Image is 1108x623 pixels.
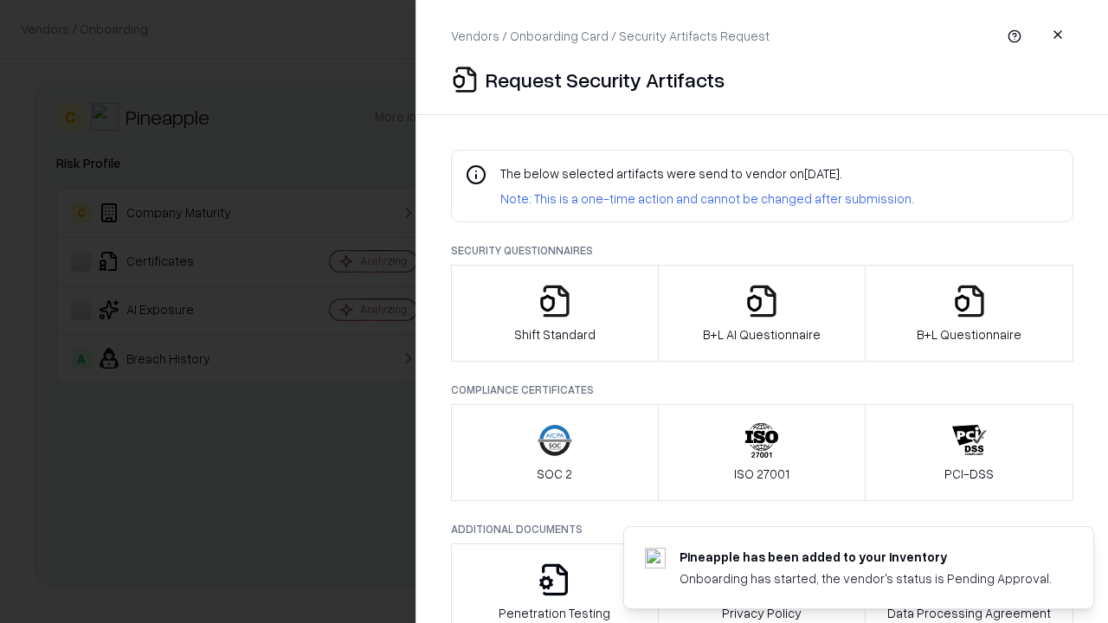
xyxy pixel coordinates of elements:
p: Privacy Policy [722,604,802,622]
p: The below selected artifacts were send to vendor on [DATE] . [500,164,914,183]
p: Security Questionnaires [451,243,1073,258]
button: B+L Questionnaire [865,265,1073,362]
p: Compliance Certificates [451,382,1073,397]
p: Penetration Testing [499,604,610,622]
p: Shift Standard [514,325,596,344]
p: Note: This is a one-time action and cannot be changed after submission. [500,189,914,208]
p: Additional Documents [451,522,1073,536]
button: Shift Standard [451,265,659,362]
p: Data Processing Agreement [887,604,1051,622]
p: B+L AI Questionnaire [703,325,821,344]
button: SOC 2 [451,404,659,501]
button: B+L AI Questionnaire [658,265,866,362]
div: Pineapple has been added to your inventory [680,548,1052,566]
button: ISO 27001 [658,404,866,501]
p: Vendors / Onboarding Card / Security Artifacts Request [451,27,770,45]
p: B+L Questionnaire [917,325,1021,344]
button: PCI-DSS [865,404,1073,501]
div: Onboarding has started, the vendor's status is Pending Approval. [680,569,1052,588]
p: SOC 2 [537,465,572,483]
p: PCI-DSS [944,465,994,483]
img: pineappleenergy.com [645,548,666,568]
p: Request Security Artifacts [486,66,725,93]
p: ISO 27001 [734,465,789,483]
